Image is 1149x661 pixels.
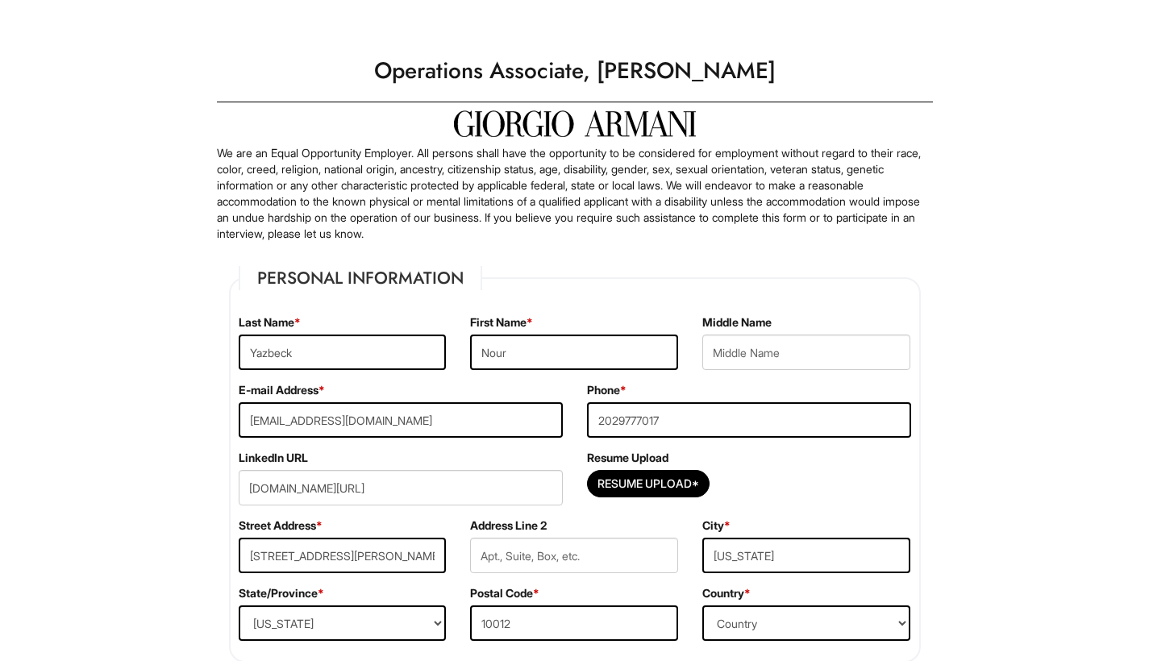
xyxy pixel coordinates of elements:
[702,335,910,370] input: Middle Name
[702,605,910,641] select: Country
[587,450,668,466] label: Resume Upload
[702,585,751,601] label: Country
[239,585,324,601] label: State/Province
[702,518,731,534] label: City
[470,314,533,330] label: First Name
[239,402,563,438] input: E-mail Address
[470,518,547,534] label: Address Line 2
[587,382,627,398] label: Phone
[454,110,696,137] img: Giorgio Armani
[470,538,678,573] input: Apt., Suite, Box, etc.
[702,538,910,573] input: City
[239,538,447,573] input: Street Address
[239,518,323,534] label: Street Address
[239,314,301,330] label: Last Name
[239,335,447,370] input: Last Name
[470,335,678,370] input: First Name
[702,314,772,330] label: Middle Name
[239,450,308,466] label: LinkedIn URL
[239,266,482,290] legend: Personal Information
[239,470,563,505] input: LinkedIn URL
[217,145,933,242] p: We are an Equal Opportunity Employer. All persons shall have the opportunity to be considered for...
[470,585,539,601] label: Postal Code
[239,382,325,398] label: E-mail Address
[470,605,678,641] input: Postal Code
[587,402,911,438] input: Phone
[587,470,710,497] button: Resume Upload*Resume Upload*
[239,605,447,641] select: State/Province
[209,48,941,94] h1: Operations Associate, [PERSON_NAME]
